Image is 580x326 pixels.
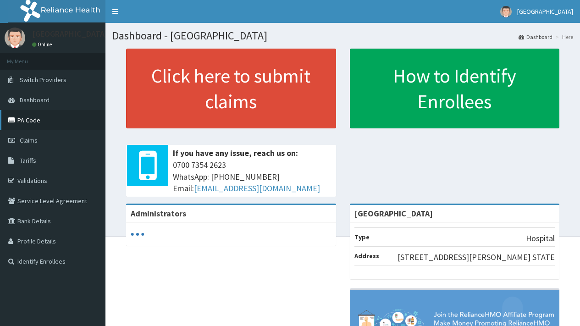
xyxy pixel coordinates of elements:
span: Switch Providers [20,76,66,84]
li: Here [553,33,573,41]
strong: [GEOGRAPHIC_DATA] [354,208,433,219]
span: Dashboard [20,96,50,104]
a: [EMAIL_ADDRESS][DOMAIN_NAME] [194,183,320,193]
p: [STREET_ADDRESS][PERSON_NAME] STATE [398,251,555,263]
b: Type [354,233,370,241]
a: Click here to submit claims [126,49,336,128]
svg: audio-loading [131,227,144,241]
a: How to Identify Enrollees [350,49,560,128]
a: Dashboard [519,33,552,41]
span: Tariffs [20,156,36,165]
span: Claims [20,136,38,144]
p: [GEOGRAPHIC_DATA] [32,30,108,38]
p: Hospital [526,232,555,244]
span: [GEOGRAPHIC_DATA] [517,7,573,16]
h1: Dashboard - [GEOGRAPHIC_DATA] [112,30,573,42]
span: 0700 7354 2623 WhatsApp: [PHONE_NUMBER] Email: [173,159,331,194]
a: Online [32,41,54,48]
img: User Image [500,6,512,17]
b: If you have any issue, reach us on: [173,148,298,158]
b: Administrators [131,208,186,219]
b: Address [354,252,379,260]
img: User Image [5,28,25,48]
